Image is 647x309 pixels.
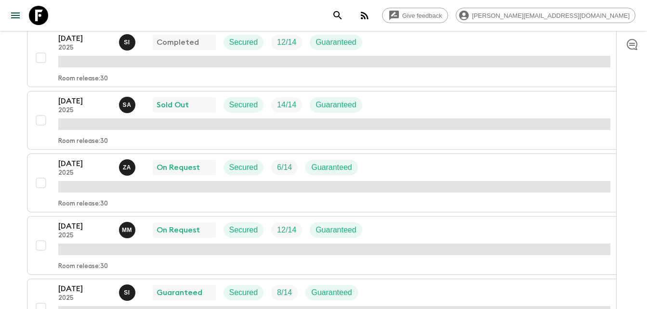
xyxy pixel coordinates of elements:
[456,8,635,23] div: [PERSON_NAME][EMAIL_ADDRESS][DOMAIN_NAME]
[311,287,352,298] p: Guaranteed
[119,100,137,107] span: Samir Achahri
[123,101,132,109] p: S A
[6,6,25,25] button: menu
[316,224,357,236] p: Guaranteed
[277,37,296,48] p: 12 / 14
[229,224,258,236] p: Secured
[58,75,108,83] p: Room release: 30
[316,99,357,111] p: Guaranteed
[316,37,357,48] p: Guaranteed
[119,222,137,238] button: MM
[58,200,108,208] p: Room release: 30
[229,162,258,173] p: Secured
[311,162,352,173] p: Guaranteed
[277,162,292,173] p: 6 / 14
[224,160,264,175] div: Secured
[119,284,137,301] button: SI
[27,154,621,212] button: [DATE]2025Zakaria AchahriOn RequestSecuredTrip FillGuaranteedRoom release:30
[58,158,111,169] p: [DATE]
[27,91,621,150] button: [DATE]2025Samir AchahriSold OutSecuredTrip FillGuaranteedRoom release:30
[27,28,621,87] button: [DATE]2025Said IsouktanCompletedSecuredTrip FillGuaranteedRoom release:30
[58,169,111,177] p: 2025
[58,220,111,232] p: [DATE]
[467,12,635,19] span: [PERSON_NAME][EMAIL_ADDRESS][DOMAIN_NAME]
[229,287,258,298] p: Secured
[328,6,347,25] button: search adventures
[119,287,137,295] span: Said Isouktan
[157,37,199,48] p: Completed
[157,162,200,173] p: On Request
[271,97,302,113] div: Trip Fill
[229,99,258,111] p: Secured
[229,37,258,48] p: Secured
[119,37,137,45] span: Said Isouktan
[58,107,111,115] p: 2025
[58,295,111,302] p: 2025
[119,159,137,176] button: ZA
[58,33,111,44] p: [DATE]
[58,95,111,107] p: [DATE]
[382,8,448,23] a: Give feedback
[119,97,137,113] button: SA
[224,285,264,300] div: Secured
[27,216,621,275] button: [DATE]2025Mohamed MorchidOn RequestSecuredTrip FillGuaranteedRoom release:30
[271,35,302,50] div: Trip Fill
[271,222,302,238] div: Trip Fill
[277,287,292,298] p: 8 / 14
[119,225,137,232] span: Mohamed Morchid
[397,12,448,19] span: Give feedback
[157,224,200,236] p: On Request
[271,285,298,300] div: Trip Fill
[157,287,202,298] p: Guaranteed
[122,226,132,234] p: M M
[277,99,296,111] p: 14 / 14
[277,224,296,236] p: 12 / 14
[58,44,111,52] p: 2025
[58,232,111,240] p: 2025
[271,160,298,175] div: Trip Fill
[224,35,264,50] div: Secured
[224,97,264,113] div: Secured
[119,162,137,170] span: Zakaria Achahri
[58,138,108,145] p: Room release: 30
[123,164,131,171] p: Z A
[58,263,108,270] p: Room release: 30
[224,222,264,238] div: Secured
[58,283,111,295] p: [DATE]
[157,99,189,111] p: Sold Out
[124,289,130,296] p: S I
